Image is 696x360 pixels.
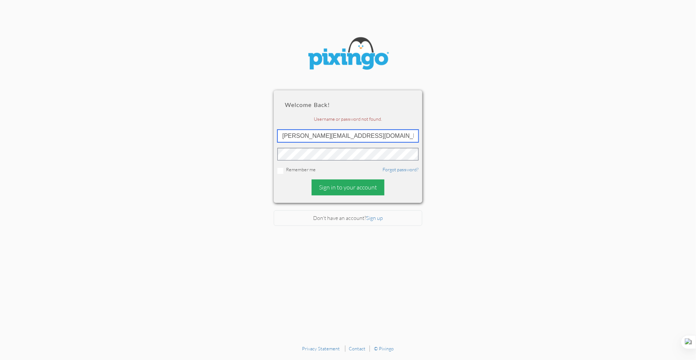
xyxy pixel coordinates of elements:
[277,116,419,122] div: Username or password not found.
[374,346,394,351] a: © Pixingo
[277,166,419,174] div: Remember me
[312,179,384,195] div: Sign in to your account
[383,166,419,172] a: Forgot password?
[277,130,419,142] input: ID or Email
[366,215,383,221] a: Sign up
[274,210,422,226] div: Don't have an account?
[302,346,340,351] a: Privacy Statement
[303,33,393,75] img: pixingo logo
[349,346,366,351] a: Contact
[285,101,411,108] h2: Welcome back!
